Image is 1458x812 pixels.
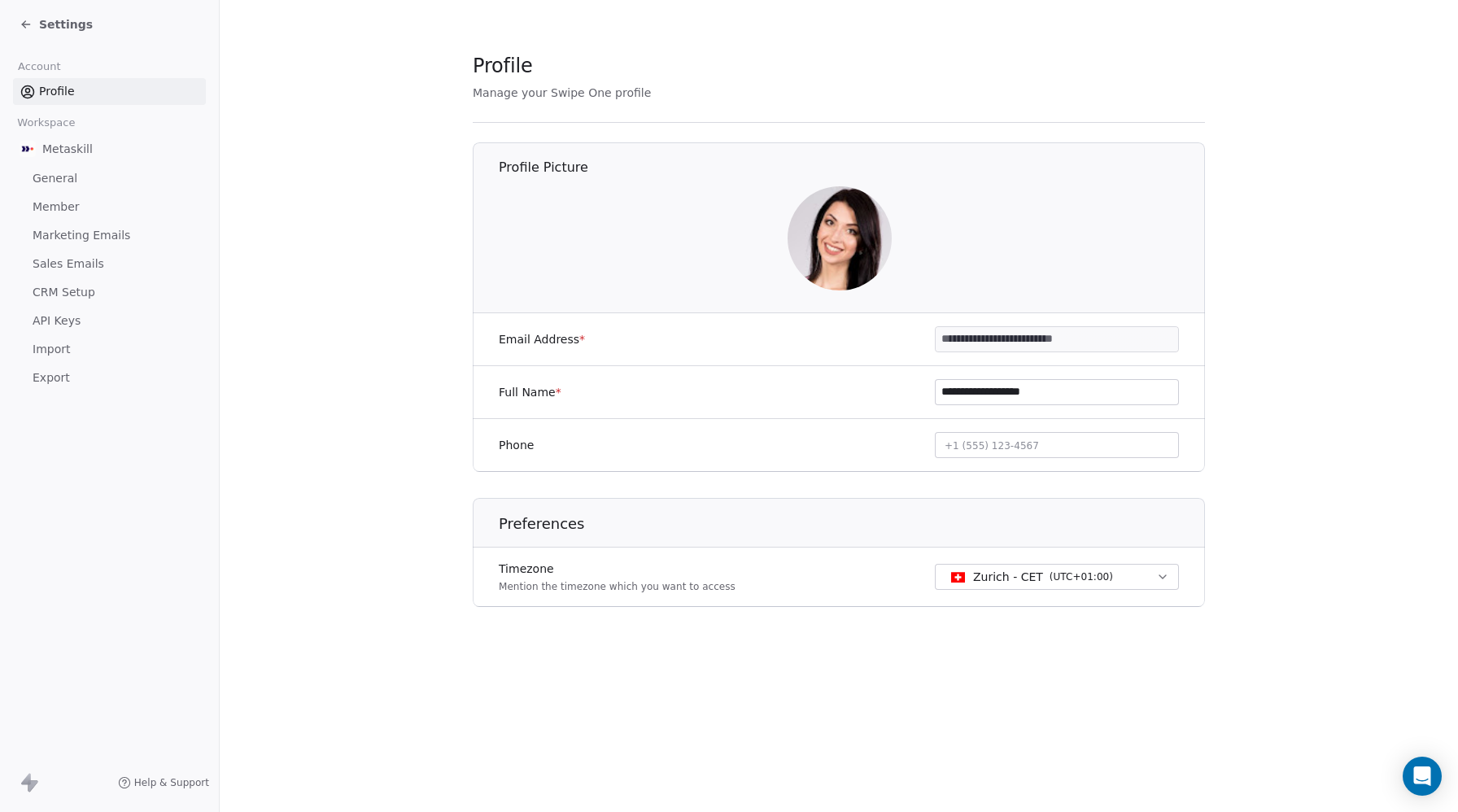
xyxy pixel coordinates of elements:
img: y20ioNKkpnIL_TwbaL-Q9Dm38r_GwzlUFKNwohZvYnM [788,186,892,290]
label: Full Name [499,384,561,400]
label: Timezone [499,561,736,577]
span: General [33,170,77,187]
h1: Preferences [499,514,1206,534]
span: Profile [39,83,75,100]
span: Sales Emails [33,255,104,273]
a: Marketing Emails [13,222,206,249]
img: AVATAR%20METASKILL%20-%20Colori%20Positivo.png [20,141,36,157]
span: Marketing Emails [33,227,130,244]
span: Settings [39,16,93,33]
a: General [13,165,206,192]
span: Import [33,341,70,358]
p: Mention the timezone which you want to access [499,580,736,593]
span: Zurich - CET [973,569,1043,585]
span: +1 (555) 123-4567 [945,440,1039,452]
a: Import [13,336,206,363]
span: API Keys [33,312,81,330]
span: Workspace [11,111,82,135]
span: ( UTC+01:00 ) [1050,570,1113,584]
label: Email Address [499,331,585,347]
label: Phone [499,437,534,453]
a: Member [13,194,206,220]
button: +1 (555) 123-4567 [935,432,1179,458]
a: Help & Support [118,776,209,789]
span: Export [33,369,70,386]
a: Settings [20,16,93,33]
span: Metaskill [42,141,93,157]
span: Profile [473,54,533,78]
div: Open Intercom Messenger [1403,757,1442,796]
a: CRM Setup [13,279,206,306]
span: Account [11,55,68,79]
a: Sales Emails [13,251,206,277]
a: Profile [13,78,206,105]
span: Member [33,199,80,216]
button: Zurich - CET(UTC+01:00) [935,564,1179,590]
span: Help & Support [134,776,209,789]
a: API Keys [13,308,206,334]
span: Manage your Swipe One profile [473,86,651,99]
h1: Profile Picture [499,159,1206,177]
a: Export [13,365,206,391]
span: CRM Setup [33,284,95,301]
